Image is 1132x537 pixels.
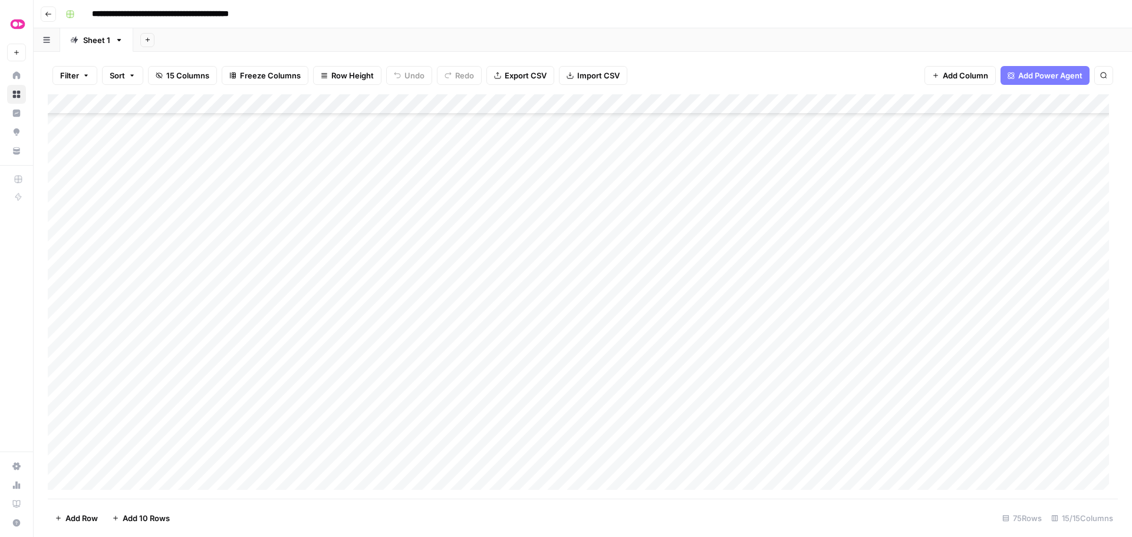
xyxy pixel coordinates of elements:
span: Add Row [65,512,98,524]
a: Opportunities [7,123,26,141]
span: Undo [404,70,424,81]
div: 15/15 Columns [1047,509,1118,528]
span: Sort [110,70,125,81]
span: Export CSV [505,70,547,81]
div: 75 Rows [998,509,1047,528]
button: Add Column [924,66,996,85]
span: Freeze Columns [240,70,301,81]
img: Tavus Superiority Logo [7,14,28,35]
button: Import CSV [559,66,627,85]
button: 15 Columns [148,66,217,85]
a: Usage [7,476,26,495]
a: Browse [7,85,26,104]
span: 15 Columns [166,70,209,81]
button: Workspace: Tavus Superiority [7,9,26,39]
a: Home [7,66,26,85]
span: Filter [60,70,79,81]
span: Import CSV [577,70,620,81]
button: Filter [52,66,97,85]
a: Your Data [7,141,26,160]
button: Add Row [48,509,105,528]
a: Sheet 1 [60,28,133,52]
button: Add Power Agent [1001,66,1090,85]
button: Sort [102,66,143,85]
a: Insights [7,104,26,123]
span: Redo [455,70,474,81]
button: Redo [437,66,482,85]
div: Sheet 1 [83,34,110,46]
span: Add Column [943,70,988,81]
button: Row Height [313,66,381,85]
button: Export CSV [486,66,554,85]
span: Row Height [331,70,374,81]
span: Add 10 Rows [123,512,170,524]
button: Undo [386,66,432,85]
span: Add Power Agent [1018,70,1082,81]
button: Help + Support [7,513,26,532]
button: Freeze Columns [222,66,308,85]
button: Add 10 Rows [105,509,177,528]
a: Settings [7,457,26,476]
a: Learning Hub [7,495,26,513]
